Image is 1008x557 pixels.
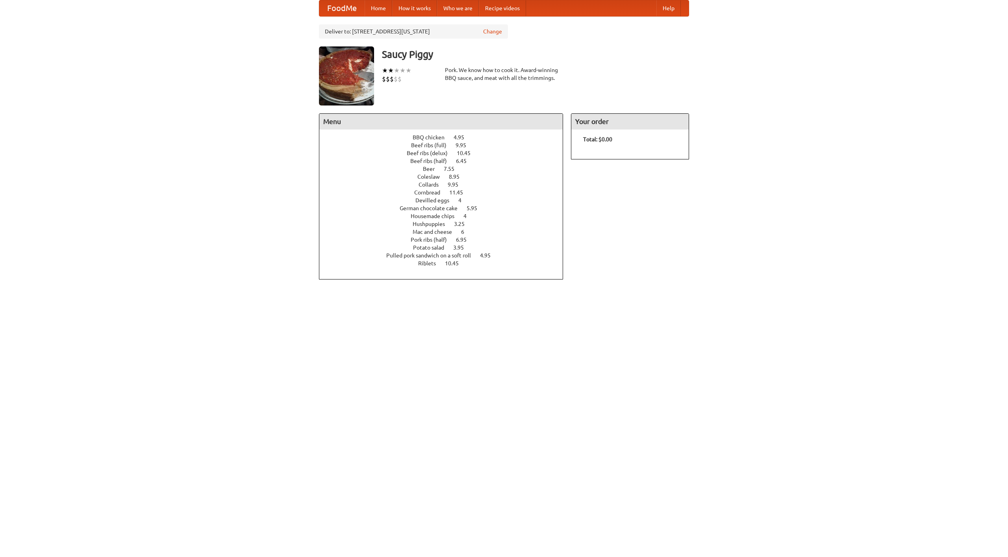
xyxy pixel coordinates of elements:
span: Riblets [418,260,444,266]
span: 4 [463,213,474,219]
span: 11.45 [449,189,471,196]
a: Pulled pork sandwich on a soft roll 4.95 [386,252,505,259]
span: 6.45 [456,158,474,164]
span: Pork ribs (half) [411,237,455,243]
a: Beef ribs (delux) 10.45 [407,150,485,156]
span: Housemade chips [411,213,462,219]
span: Devilled eggs [415,197,457,204]
li: ★ [388,66,394,75]
span: 7.55 [444,166,462,172]
a: Mac and cheese 6 [413,229,479,235]
span: BBQ chicken [413,134,452,141]
span: Cornbread [414,189,448,196]
a: BBQ chicken 4.95 [413,134,479,141]
span: 5.95 [467,205,485,211]
span: 9.95 [448,181,466,188]
span: 4 [458,197,469,204]
li: ★ [394,66,400,75]
a: Riblets 10.45 [418,260,473,266]
h3: Saucy Piggy [382,46,689,62]
span: Beef ribs (full) [411,142,454,148]
span: 3.25 [454,221,472,227]
span: 6.95 [456,237,474,243]
span: 4.95 [480,252,498,259]
li: $ [382,75,386,83]
span: 8.95 [449,174,467,180]
a: Coleslaw 8.95 [417,174,474,180]
span: Potato salad [413,244,452,251]
span: 6 [461,229,472,235]
li: ★ [382,66,388,75]
img: angular.jpg [319,46,374,105]
a: How it works [392,0,437,16]
a: FoodMe [319,0,365,16]
a: Housemade chips 4 [411,213,481,219]
a: Help [656,0,681,16]
a: Change [483,28,502,35]
a: Beer 7.55 [423,166,469,172]
a: Beef ribs (half) 6.45 [410,158,481,164]
li: ★ [406,66,411,75]
span: Beer [423,166,443,172]
span: Hushpuppies [413,221,453,227]
a: Recipe videos [479,0,526,16]
a: Devilled eggs 4 [415,197,476,204]
a: Potato salad 3.95 [413,244,478,251]
span: Beef ribs (half) [410,158,455,164]
a: Collards 9.95 [419,181,473,188]
span: German chocolate cake [400,205,465,211]
li: $ [386,75,390,83]
span: Beef ribs (delux) [407,150,456,156]
a: Who we are [437,0,479,16]
div: Pork. We know how to cook it. Award-winning BBQ sauce, and meat with all the trimmings. [445,66,563,82]
h4: Menu [319,114,563,130]
span: 9.95 [456,142,474,148]
a: German chocolate cake 5.95 [400,205,492,211]
h4: Your order [571,114,689,130]
span: Mac and cheese [413,229,460,235]
a: Home [365,0,392,16]
div: Deliver to: [STREET_ADDRESS][US_STATE] [319,24,508,39]
span: 10.45 [445,260,467,266]
li: ★ [400,66,406,75]
span: 3.95 [453,244,472,251]
b: Total: $0.00 [583,136,612,142]
a: Cornbread 11.45 [414,189,478,196]
a: Hushpuppies 3.25 [413,221,479,227]
span: Pulled pork sandwich on a soft roll [386,252,479,259]
li: $ [398,75,402,83]
span: Collards [419,181,447,188]
span: Coleslaw [417,174,448,180]
a: Beef ribs (full) 9.95 [411,142,481,148]
li: $ [394,75,398,83]
span: 10.45 [457,150,478,156]
span: 4.95 [454,134,472,141]
li: $ [390,75,394,83]
a: Pork ribs (half) 6.95 [411,237,481,243]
